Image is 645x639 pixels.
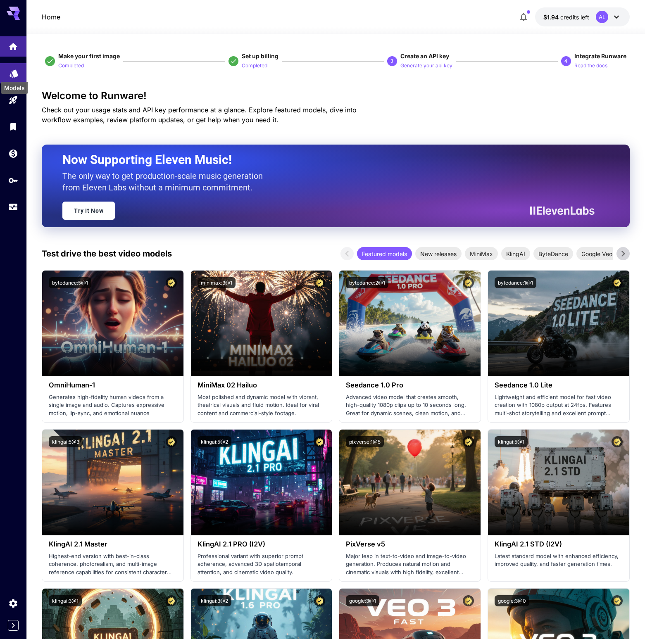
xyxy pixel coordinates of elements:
a: Try It Now [62,202,115,220]
h3: MiniMax 02 Hailuo [198,381,326,389]
img: alt [42,271,183,376]
button: Certified Model – Vetted for best performance and includes a commercial license. [463,436,474,447]
span: KlingAI [501,249,530,258]
p: Completed [58,62,84,70]
button: klingai:3@2 [198,595,231,606]
button: Certified Model – Vetted for best performance and includes a commercial license. [612,277,623,288]
button: Read the docs [574,60,607,70]
button: klingai:3@1 [49,595,82,606]
button: Expand sidebar [8,620,19,631]
div: Home [8,41,18,52]
span: Google Veo [576,249,617,258]
button: Certified Model – Vetted for best performance and includes a commercial license. [612,595,623,606]
p: Most polished and dynamic model with vibrant, theatrical visuals and fluid motion. Ideal for vira... [198,393,326,418]
button: Certified Model – Vetted for best performance and includes a commercial license. [463,277,474,288]
p: Lightweight and efficient model for fast video creation with 1080p output at 24fps. Features mult... [495,393,623,418]
button: google:3@1 [346,595,379,606]
button: bytedance:2@1 [346,277,388,288]
nav: breadcrumb [42,12,60,22]
h3: KlingAI 2.1 Master [49,540,177,548]
div: MiniMax [465,247,498,260]
span: ByteDance [533,249,573,258]
a: Home [42,12,60,22]
div: Playground [8,95,18,105]
img: alt [488,271,629,376]
p: Professional variant with superior prompt adherence, advanced 3D spatiotemporal attention, and ci... [198,552,326,577]
h3: PixVerse v5 [346,540,474,548]
img: alt [42,430,183,535]
button: minimax:3@1 [198,277,236,288]
h3: KlingAI 2.1 STD (I2V) [495,540,623,548]
button: bytedance:5@1 [49,277,91,288]
button: klingai:5@2 [198,436,231,447]
img: alt [191,271,332,376]
div: ByteDance [533,247,573,260]
button: Certified Model – Vetted for best performance and includes a commercial license. [314,436,325,447]
button: Certified Model – Vetted for best performance and includes a commercial license. [612,436,623,447]
button: Certified Model – Vetted for best performance and includes a commercial license. [314,277,325,288]
p: Highest-end version with best-in-class coherence, photorealism, and multi-image reference capabil... [49,552,177,577]
div: Usage [8,202,18,212]
p: Generate your api key [400,62,452,70]
h3: OmniHuman‑1 [49,381,177,389]
span: $1.94 [543,14,560,21]
span: MiniMax [465,249,498,258]
div: New releases [415,247,462,260]
button: Certified Model – Vetted for best performance and includes a commercial license. [166,436,177,447]
p: Read the docs [574,62,607,70]
button: klingai:5@3 [49,436,83,447]
img: alt [339,430,481,535]
button: Certified Model – Vetted for best performance and includes a commercial license. [166,277,177,288]
img: alt [191,430,332,535]
span: Integrate Runware [574,52,626,59]
p: Major leap in text-to-video and image-to-video generation. Produces natural motion and cinematic ... [346,552,474,577]
span: Featured models [357,249,412,258]
img: alt [339,271,481,376]
div: AL [596,11,608,23]
div: Models [1,82,28,94]
div: $1.9356 [543,13,589,21]
p: Advanced video model that creates smooth, high-quality 1080p clips up to 10 seconds long. Great f... [346,393,474,418]
button: Certified Model – Vetted for best performance and includes a commercial license. [166,595,177,606]
span: Create an API key [400,52,449,59]
span: Set up billing [242,52,278,59]
div: Google Veo [576,247,617,260]
button: Certified Model – Vetted for best performance and includes a commercial license. [463,595,474,606]
span: Check out your usage stats and API key performance at a glance. Explore featured models, dive int... [42,106,357,124]
p: Latest standard model with enhanced efficiency, improved quality, and faster generation times. [495,552,623,568]
div: API Keys [8,175,18,185]
button: Completed [58,60,84,70]
button: Generate your api key [400,60,452,70]
img: alt [488,430,629,535]
div: Settings [8,598,18,608]
h3: Welcome to Runware! [42,90,629,102]
div: Library [8,121,18,132]
span: credits left [560,14,589,21]
button: Certified Model – Vetted for best performance and includes a commercial license. [314,595,325,606]
h3: KlingAI 2.1 PRO (I2V) [198,540,326,548]
p: Generates high-fidelity human videos from a single image and audio. Captures expressive motion, l... [49,393,177,418]
h2: Now Supporting Eleven Music! [62,152,588,168]
p: Test drive the best video models [42,247,172,260]
button: bytedance:1@1 [495,277,536,288]
button: pixverse:1@5 [346,436,384,447]
button: klingai:5@1 [495,436,528,447]
span: New releases [415,249,462,258]
button: $1.9356AL [535,7,630,26]
span: Make your first image [58,52,120,59]
h3: Seedance 1.0 Pro [346,381,474,389]
p: Completed [242,62,267,70]
div: Wallet [8,148,18,159]
h3: Seedance 1.0 Lite [495,381,623,389]
button: google:3@0 [495,595,529,606]
p: 4 [564,57,567,65]
div: Models [9,67,19,77]
div: Featured models [357,247,412,260]
p: The only way to get production-scale music generation from Eleven Labs without a minimum commitment. [62,170,269,193]
button: Completed [242,60,267,70]
div: KlingAI [501,247,530,260]
p: 3 [390,57,393,65]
